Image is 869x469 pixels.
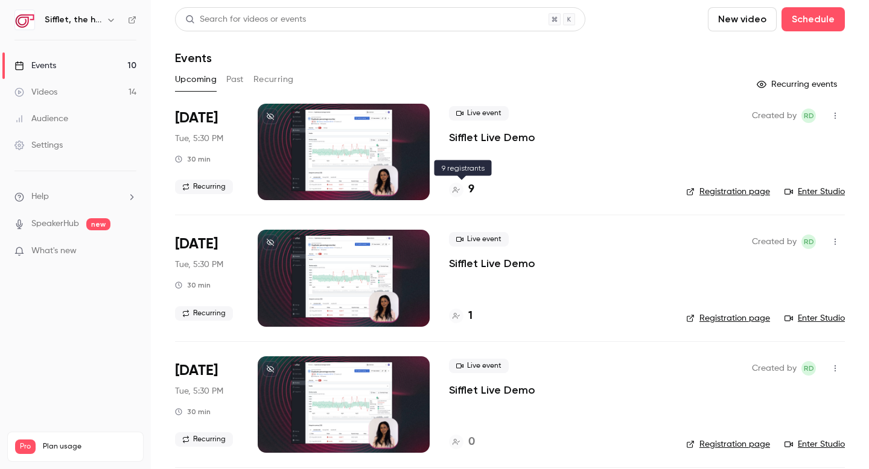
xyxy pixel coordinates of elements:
[14,190,136,203] li: help-dropdown-opener
[175,259,223,271] span: Tue, 5:30 PM
[175,361,218,380] span: [DATE]
[801,234,816,249] span: Romain Doutriaux
[175,356,238,453] div: Oct 14 Tue, 5:30 PM (Europe/Paris)
[752,234,797,249] span: Created by
[468,308,473,324] h4: 1
[804,234,814,249] span: RD
[175,70,217,89] button: Upcoming
[468,434,475,450] h4: 0
[449,181,474,198] a: 9
[175,109,218,128] span: [DATE]
[14,139,63,151] div: Settings
[175,133,223,145] span: Tue, 5:30 PM
[175,306,233,321] span: Recurring
[31,218,79,230] a: SpeakerHub
[31,245,77,257] span: What's new
[449,130,535,145] a: Sifflet Live Demo
[31,190,49,203] span: Help
[468,181,474,198] h4: 9
[15,10,34,30] img: Sifflet, the holistic data observability platform
[804,361,814,376] span: RD
[751,75,845,94] button: Recurring events
[708,7,777,31] button: New video
[752,109,797,123] span: Created by
[804,109,814,123] span: RD
[14,86,57,98] div: Videos
[781,7,845,31] button: Schedule
[686,186,770,198] a: Registration page
[449,383,535,397] a: Sifflet Live Demo
[14,113,68,125] div: Audience
[175,407,211,417] div: 30 min
[801,361,816,376] span: Romain Doutriaux
[175,180,233,194] span: Recurring
[253,70,294,89] button: Recurring
[175,234,218,254] span: [DATE]
[686,438,770,450] a: Registration page
[86,218,110,230] span: new
[175,385,223,397] span: Tue, 5:30 PM
[449,256,535,271] a: Sifflet Live Demo
[43,442,136,452] span: Plan usage
[185,13,306,26] div: Search for videos or events
[175,51,212,65] h1: Events
[752,361,797,376] span: Created by
[785,438,845,450] a: Enter Studio
[449,359,509,373] span: Live event
[686,312,770,324] a: Registration page
[449,106,509,121] span: Live event
[175,154,211,164] div: 30 min
[449,434,475,450] a: 0
[122,246,136,257] iframe: Noticeable Trigger
[449,308,473,324] a: 1
[226,70,244,89] button: Past
[14,60,56,72] div: Events
[175,230,238,326] div: Sep 30 Tue, 5:30 PM (Europe/Paris)
[801,109,816,123] span: Romain Doutriaux
[45,14,101,26] h6: Sifflet, the holistic data observability platform
[449,232,509,247] span: Live event
[15,439,36,454] span: Pro
[785,186,845,198] a: Enter Studio
[175,104,238,200] div: Sep 16 Tue, 5:30 PM (Europe/Paris)
[175,432,233,447] span: Recurring
[175,280,211,290] div: 30 min
[785,312,845,324] a: Enter Studio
